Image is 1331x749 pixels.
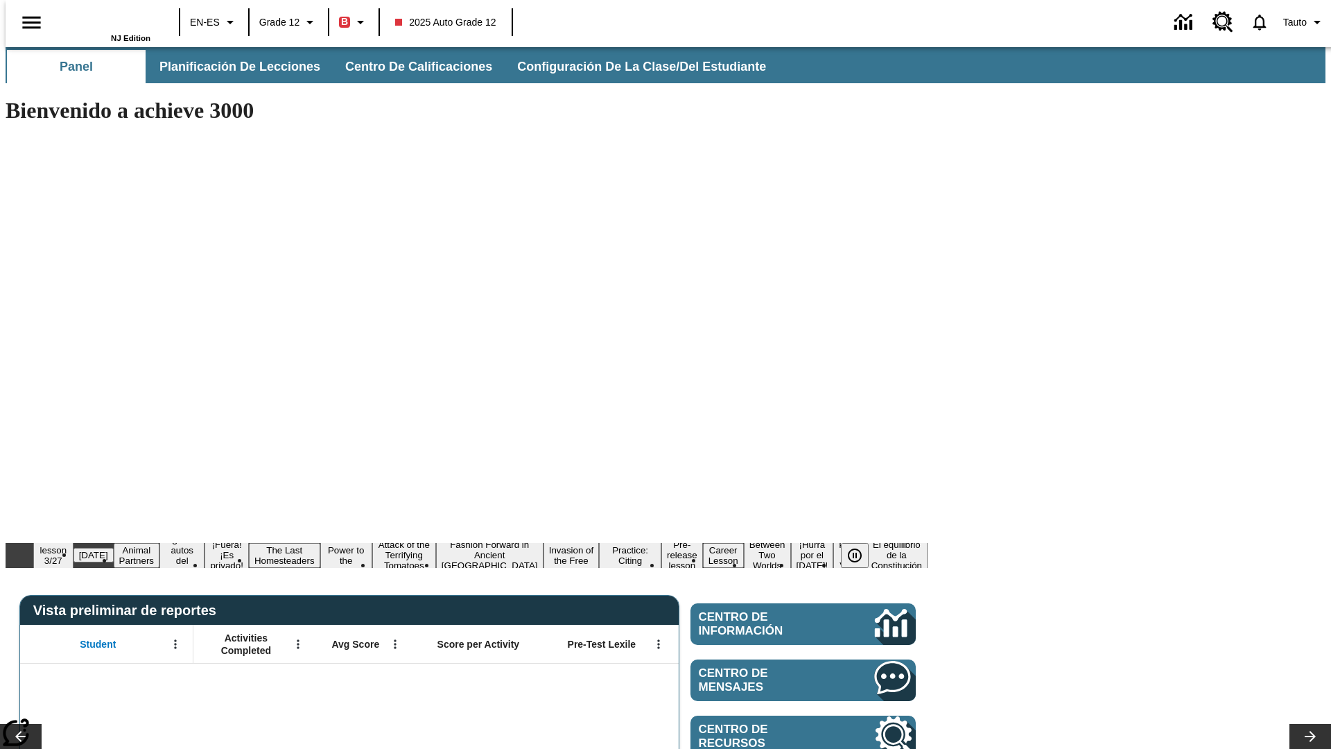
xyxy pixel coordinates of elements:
[1204,3,1242,41] a: Centro de recursos, Se abrirá en una pestaña nueva.
[1289,724,1331,749] button: Carrusel de lecciones, seguir
[506,50,777,83] button: Configuración de la clase/del estudiante
[333,10,374,35] button: Boost El color de la clase es rojo. Cambiar el color de la clase.
[334,50,503,83] button: Centro de calificaciones
[60,6,150,34] a: Portada
[437,638,520,651] span: Score per Activity
[159,59,320,75] span: Planificación de lecciones
[288,634,308,655] button: Abrir menú
[259,15,299,30] span: Grade 12
[699,610,828,638] span: Centro de información
[841,543,869,568] button: Pausar
[60,59,93,75] span: Panel
[254,10,324,35] button: Grado: Grade 12, Elige un grado
[568,638,636,651] span: Pre-Test Lexile
[395,15,496,30] span: 2025 Auto Grade 12
[159,533,205,578] button: Slide 4 ¿Los autos del futuro?
[190,15,220,30] span: EN-ES
[599,533,661,578] button: Slide 11 Mixed Practice: Citing Evidence
[661,537,703,573] button: Slide 12 Pre-release lesson
[648,634,669,655] button: Abrir menú
[345,59,492,75] span: Centro de calificaciones
[11,2,52,43] button: Abrir el menú lateral
[148,50,331,83] button: Planificación de lecciones
[6,50,778,83] div: Subbarra de navegación
[1283,15,1307,30] span: Tauto
[841,543,882,568] div: Pausar
[833,537,865,573] button: Slide 16 Point of View
[791,537,834,573] button: Slide 15 ¡Hurra por el Día de la Constitución!
[60,5,150,42] div: Portada
[866,537,928,573] button: Slide 17 El equilibrio de la Constitución
[80,638,116,651] span: Student
[73,548,114,562] button: Slide 2 Día del Trabajo
[7,50,146,83] button: Panel
[165,634,186,655] button: Abrir menú
[1166,3,1204,42] a: Centro de información
[6,98,928,123] h1: Bienvenido a achieve 3000
[205,537,248,573] button: Slide 5 ¡Fuera! ¡Es privado!
[114,543,159,568] button: Slide 3 Animal Partners
[341,13,348,31] span: B
[543,533,600,578] button: Slide 10 The Invasion of the Free CD
[33,533,73,578] button: Slide 1 Test lesson 3/27 en
[184,10,244,35] button: Language: EN-ES, Selecciona un idioma
[1278,10,1331,35] button: Perfil/Configuración
[111,34,150,42] span: NJ Edition
[6,47,1325,83] div: Subbarra de navegación
[385,634,406,655] button: Abrir menú
[320,533,372,578] button: Slide 7 Solar Power to the People
[33,603,223,619] span: Vista preliminar de reportes
[517,59,766,75] span: Configuración de la clase/del estudiante
[703,543,744,568] button: Slide 13 Career Lesson
[249,543,320,568] button: Slide 6 The Last Homesteaders
[744,537,791,573] button: Slide 14 Between Two Worlds
[436,537,543,573] button: Slide 9 Fashion Forward in Ancient Rome
[200,632,292,657] span: Activities Completed
[1242,4,1278,40] a: Notificaciones
[699,666,833,694] span: Centro de mensajes
[331,638,379,651] span: Avg Score
[690,603,916,645] a: Centro de información
[690,660,916,701] a: Centro de mensajes
[372,537,436,573] button: Slide 8 Attack of the Terrifying Tomatoes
